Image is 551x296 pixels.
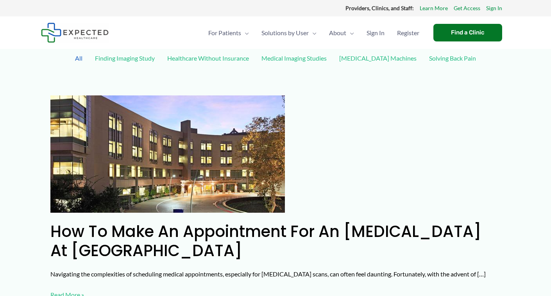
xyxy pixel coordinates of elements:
[454,3,480,13] a: Get Access
[360,19,391,47] a: Sign In
[261,19,309,47] span: Solutions by User
[50,268,501,280] p: Navigating the complexities of scheduling medical appointments, especially for [MEDICAL_DATA] sca...
[346,19,354,47] span: Menu Toggle
[391,19,426,47] a: Register
[345,5,414,11] strong: Providers, Clinics, and Staff:
[367,19,385,47] span: Sign In
[309,19,317,47] span: Menu Toggle
[241,19,249,47] span: Menu Toggle
[255,19,323,47] a: Solutions by UserMenu Toggle
[41,49,510,86] div: Post Filters
[41,23,109,43] img: Expected Healthcare Logo - side, dark font, small
[208,19,241,47] span: For Patients
[202,19,255,47] a: For PatientsMenu Toggle
[486,3,502,13] a: Sign In
[91,51,159,65] a: Finding Imaging Study
[50,221,481,262] a: How to Make an Appointment for an [MEDICAL_DATA] at [GEOGRAPHIC_DATA]
[202,19,426,47] nav: Primary Site Navigation
[397,19,419,47] span: Register
[329,19,346,47] span: About
[258,51,331,65] a: Medical Imaging Studies
[323,19,360,47] a: AboutMenu Toggle
[163,51,253,65] a: Healthcare Without Insurance
[335,51,420,65] a: [MEDICAL_DATA] Machines
[50,149,285,157] a: Read: How to Make an Appointment for an MRI at Camino Real
[420,3,448,13] a: Learn More
[425,51,480,65] a: Solving Back Pain
[50,95,285,213] img: How to Make an Appointment for an MRI at Camino Real
[433,24,502,41] a: Find a Clinic
[71,51,86,65] a: All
